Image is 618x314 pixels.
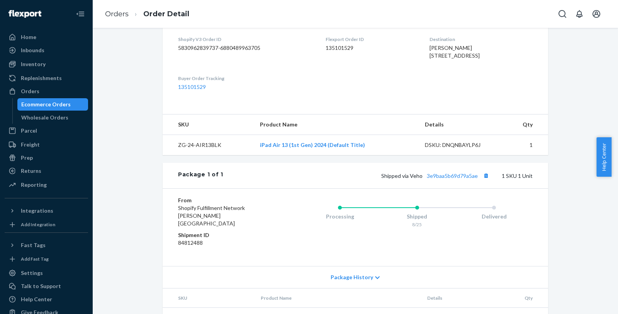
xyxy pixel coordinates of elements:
[21,269,43,277] div: Settings
[421,288,506,308] th: Details
[5,267,88,279] a: Settings
[73,6,88,22] button: Close Navigation
[178,84,206,90] a: 135101529
[21,221,55,228] div: Add Integration
[178,239,270,247] dd: 84812488
[5,72,88,84] a: Replenishments
[430,36,533,43] dt: Destination
[430,44,480,59] span: [PERSON_NAME] [STREET_ADDRESS]
[260,142,365,148] a: iPad Air 13 (1st Gen) 2024 (Default Title)
[555,6,570,22] button: Open Search Box
[5,58,88,70] a: Inventory
[254,114,419,135] th: Product Name
[17,98,88,111] a: Ecommerce Orders
[21,101,71,108] div: Ecommerce Orders
[481,171,491,181] button: Copy tracking number
[8,10,41,18] img: Flexport logo
[589,6,604,22] button: Open account menu
[5,293,88,305] a: Help Center
[21,141,40,148] div: Freight
[5,239,88,251] button: Fast Tags
[223,171,533,181] div: 1 SKU 1 Unit
[178,44,313,52] dd: 5830962839737-6880489963705
[596,137,611,177] button: Help Center
[21,181,47,189] div: Reporting
[379,213,456,220] div: Shipped
[21,207,53,215] div: Integrations
[178,75,313,82] dt: Buyer Order Tracking
[5,165,88,177] a: Returns
[5,254,88,264] a: Add Fast Tag
[178,36,313,43] dt: Shopify V3 Order ID
[425,141,497,149] div: DSKU: DNQNBAYLP6J
[5,220,88,229] a: Add Integration
[21,127,37,135] div: Parcel
[5,125,88,137] a: Parcel
[504,114,548,135] th: Qty
[178,205,245,227] span: Shopify Fulfillment Network [PERSON_NAME][GEOGRAPHIC_DATA]
[21,87,39,95] div: Orders
[5,138,88,151] a: Freight
[178,231,270,239] dt: Shipment ID
[379,221,456,228] div: 8/25
[163,135,254,155] td: ZG-24-AIR13BLK
[21,154,33,162] div: Prep
[326,44,417,52] dd: 135101529
[326,36,417,43] dt: Flexport Order ID
[21,33,36,41] div: Home
[5,280,88,292] button: Talk to Support
[5,152,88,164] a: Prep
[21,114,68,121] div: Wholesale Orders
[5,85,88,97] a: Orders
[5,179,88,191] a: Reporting
[572,6,587,22] button: Open notifications
[178,171,223,181] div: Package 1 of 1
[5,31,88,43] a: Home
[5,205,88,217] button: Integrations
[427,172,478,179] a: 3e9baa5b69d79a5ae
[381,172,491,179] span: Shipped via Veho
[21,282,61,290] div: Talk to Support
[5,44,88,56] a: Inbounds
[105,10,129,18] a: Orders
[301,213,379,220] div: Processing
[255,288,421,308] th: Product Name
[21,256,49,262] div: Add Fast Tag
[21,241,46,249] div: Fast Tags
[506,288,548,308] th: Qty
[21,60,46,68] div: Inventory
[419,114,504,135] th: Details
[21,46,44,54] div: Inbounds
[455,213,533,220] div: Delivered
[21,295,52,303] div: Help Center
[17,5,33,12] span: Chat
[99,3,195,26] ol: breadcrumbs
[163,114,254,135] th: SKU
[21,167,41,175] div: Returns
[143,10,189,18] a: Order Detail
[331,273,373,281] span: Package History
[163,288,255,308] th: SKU
[21,74,62,82] div: Replenishments
[504,135,548,155] td: 1
[178,196,270,204] dt: From
[17,111,88,124] a: Wholesale Orders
